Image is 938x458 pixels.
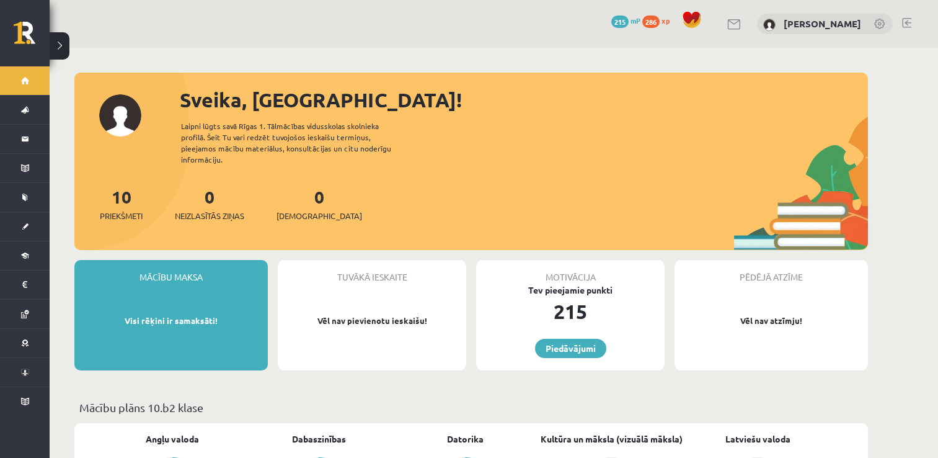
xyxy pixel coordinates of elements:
a: 10Priekšmeti [100,186,143,222]
div: Sveika, [GEOGRAPHIC_DATA]! [180,85,868,115]
span: xp [661,16,670,25]
span: Neizlasītās ziņas [175,210,244,222]
span: 215 [611,16,629,28]
div: Tuvākā ieskaite [278,260,466,284]
a: 215 mP [611,16,640,25]
a: Angļu valoda [146,433,199,446]
p: Vēl nav atzīmju! [681,315,862,327]
a: Piedāvājumi [535,339,606,358]
div: Tev pieejamie punkti [476,284,665,297]
div: Mācību maksa [74,260,268,284]
a: Datorika [447,433,484,446]
a: Latviešu valoda [725,433,790,446]
a: [PERSON_NAME] [784,17,861,30]
a: 286 xp [642,16,676,25]
a: Kultūra un māksla (vizuālā māksla) [541,433,683,446]
span: 286 [642,16,660,28]
p: Vēl nav pievienotu ieskaišu! [284,315,460,327]
p: Mācību plāns 10.b2 klase [79,399,863,416]
p: Visi rēķini ir samaksāti! [81,315,262,327]
a: Rīgas 1. Tālmācības vidusskola [14,22,50,53]
div: Pēdējā atzīme [675,260,868,284]
img: Melānija Nemane [763,19,776,31]
div: Motivācija [476,260,665,284]
span: mP [630,16,640,25]
a: Dabaszinības [292,433,346,446]
span: Priekšmeti [100,210,143,222]
div: 215 [476,297,665,326]
span: [DEMOGRAPHIC_DATA] [277,210,362,222]
a: 0Neizlasītās ziņas [175,186,244,222]
div: Laipni lūgts savā Rīgas 1. Tālmācības vidusskolas skolnieka profilā. Šeit Tu vari redzēt tuvojošo... [181,120,413,165]
a: 0[DEMOGRAPHIC_DATA] [277,186,362,222]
